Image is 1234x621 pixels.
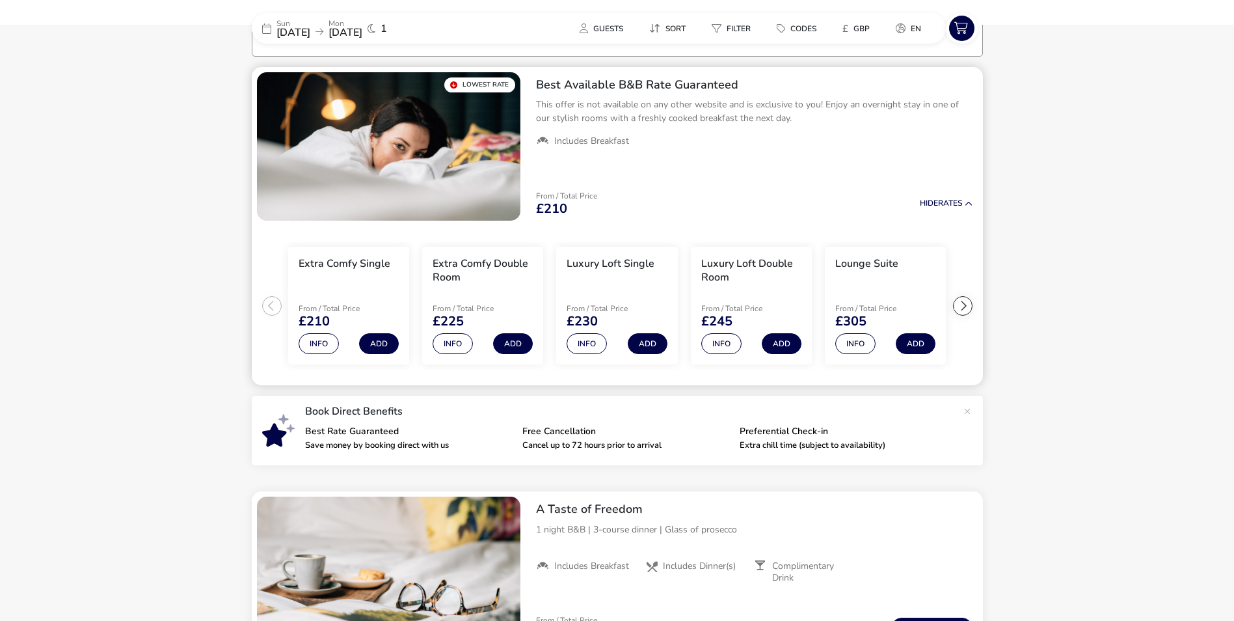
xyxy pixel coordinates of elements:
[305,441,512,450] p: Save money by booking direct with us
[832,19,880,38] button: £GBP
[329,20,362,27] p: Mon
[276,25,310,40] span: [DATE]
[885,19,937,38] naf-pibe-menu-bar-item: en
[835,333,876,354] button: Info
[835,305,928,312] p: From / Total Price
[684,241,818,370] swiper-slide: 4 / 6
[818,241,952,370] swiper-slide: 5 / 6
[536,202,567,215] span: £210
[569,19,634,38] button: Guests
[276,20,310,27] p: Sun
[305,427,512,436] p: Best Rate Guaranteed
[701,305,794,312] p: From / Total Price
[536,523,972,536] p: 1 night B&B | 3-course dinner | Glass of prosecco
[536,77,972,92] h2: Best Available B&B Rate Guaranteed
[433,315,464,328] span: £225
[885,19,932,38] button: en
[493,333,533,354] button: Add
[433,333,473,354] button: Info
[762,333,801,354] button: Add
[663,560,736,572] span: Includes Dinner(s)
[433,305,525,312] p: From / Total Price
[701,315,732,328] span: £245
[536,502,972,517] h2: A Taste of Freedom
[299,305,391,312] p: From / Total Price
[444,77,515,92] div: Lowest Rate
[257,72,520,221] swiper-slide: 1 / 1
[740,427,946,436] p: Preferential Check-in
[740,441,946,450] p: Extra chill time (subject to availability)
[701,19,761,38] button: Filter
[567,305,659,312] p: From / Total Price
[701,333,742,354] button: Info
[701,19,766,38] naf-pibe-menu-bar-item: Filter
[727,23,751,34] span: Filter
[835,257,898,271] h3: Lounge Suite
[701,257,801,284] h3: Luxury Loft Double Room
[911,23,921,34] span: en
[433,257,533,284] h3: Extra Comfy Double Room
[252,13,447,44] div: Sun[DATE]Mon[DATE]1
[766,19,832,38] naf-pibe-menu-bar-item: Codes
[554,560,629,572] span: Includes Breakfast
[569,19,639,38] naf-pibe-menu-bar-item: Guests
[832,19,885,38] naf-pibe-menu-bar-item: £GBP
[526,491,983,594] div: A Taste of Freedom1 night B&B | 3-course dinner | Glass of proseccoIncludes BreakfastIncludes Din...
[772,560,853,584] span: Complimentary Drink
[299,315,330,328] span: £210
[593,23,623,34] span: Guests
[329,25,362,40] span: [DATE]
[359,333,399,354] button: Add
[299,333,339,354] button: Info
[835,315,866,328] span: £305
[536,192,597,200] p: From / Total Price
[896,333,935,354] button: Add
[853,23,870,34] span: GBP
[554,135,629,147] span: Includes Breakfast
[381,23,387,34] span: 1
[665,23,686,34] span: Sort
[567,315,598,328] span: £230
[842,22,848,35] i: £
[952,241,1086,370] swiper-slide: 6 / 6
[920,199,972,208] button: HideRates
[639,19,696,38] button: Sort
[639,19,701,38] naf-pibe-menu-bar-item: Sort
[522,427,729,436] p: Free Cancellation
[305,406,957,417] p: Book Direct Benefits
[790,23,816,34] span: Codes
[282,241,416,370] swiper-slide: 1 / 6
[628,333,667,354] button: Add
[567,257,654,271] h3: Luxury Loft Single
[299,257,390,271] h3: Extra Comfy Single
[567,333,607,354] button: Info
[526,67,983,158] div: Best Available B&B Rate GuaranteedThis offer is not available on any other website and is exclusi...
[416,241,550,370] swiper-slide: 2 / 6
[766,19,827,38] button: Codes
[550,241,684,370] swiper-slide: 3 / 6
[522,441,729,450] p: Cancel up to 72 hours prior to arrival
[536,98,972,125] p: This offer is not available on any other website and is exclusive to you! Enjoy an overnight stay...
[920,198,938,208] span: Hide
